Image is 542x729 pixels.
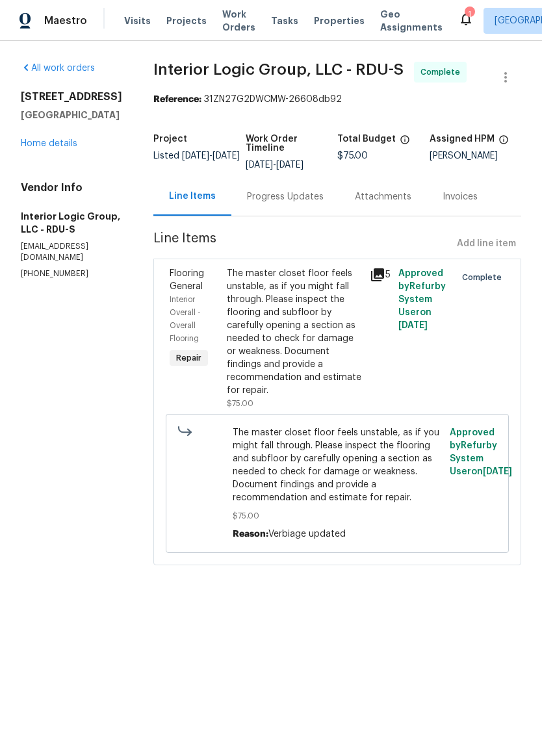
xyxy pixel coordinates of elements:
span: The hpm assigned to this work order. [498,134,509,151]
span: [DATE] [398,321,428,330]
span: [DATE] [483,467,512,476]
span: Geo Assignments [380,8,443,34]
h5: Total Budget [337,134,396,144]
span: Visits [124,14,151,27]
div: The master closet floor feels unstable, as if you might fall through. Please inspect the flooring... [227,267,362,397]
h5: Assigned HPM [430,134,495,144]
b: Reference: [153,95,201,104]
h5: Project [153,134,187,144]
div: 1 [465,8,474,21]
span: Projects [166,14,207,27]
span: Verbiage updated [268,530,346,539]
div: Invoices [443,190,478,203]
span: [DATE] [213,151,240,160]
span: Reason: [233,530,268,539]
span: $75.00 [337,151,368,160]
span: Complete [420,66,465,79]
span: Work Orders [222,8,255,34]
div: Attachments [355,190,411,203]
span: [DATE] [276,160,303,170]
h2: [STREET_ADDRESS] [21,90,122,103]
span: Repair [171,352,207,364]
span: Tasks [271,16,298,25]
div: 31ZN27G2DWCMW-26608db92 [153,93,521,106]
div: Line Items [169,190,216,203]
span: Listed [153,151,240,160]
span: Approved by Refurby System User on [450,428,512,476]
span: - [182,151,240,160]
span: Interior Logic Group, LLC - RDU-S [153,62,404,77]
h5: Interior Logic Group, LLC - RDU-S [21,210,122,236]
span: The master closet floor feels unstable, as if you might fall through. Please inspect the flooring... [233,426,443,504]
span: Complete [462,271,507,284]
h5: Work Order Timeline [246,134,338,153]
h5: [GEOGRAPHIC_DATA] [21,109,122,122]
span: Maestro [44,14,87,27]
span: [DATE] [182,151,209,160]
span: The total cost of line items that have been proposed by Opendoor. This sum includes line items th... [400,134,410,151]
span: $75.00 [227,400,253,407]
span: Line Items [153,232,452,256]
a: All work orders [21,64,95,73]
span: $75.00 [233,509,443,522]
div: Progress Updates [247,190,324,203]
div: 5 [370,267,391,283]
p: [EMAIL_ADDRESS][DOMAIN_NAME] [21,241,122,263]
h4: Vendor Info [21,181,122,194]
p: [PHONE_NUMBER] [21,268,122,279]
span: Approved by Refurby System User on [398,269,446,330]
div: [PERSON_NAME] [430,151,522,160]
a: Home details [21,139,77,148]
span: Interior Overall - Overall Flooring [170,296,201,342]
span: Flooring General [170,269,204,291]
span: [DATE] [246,160,273,170]
span: - [246,160,303,170]
span: Properties [314,14,365,27]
